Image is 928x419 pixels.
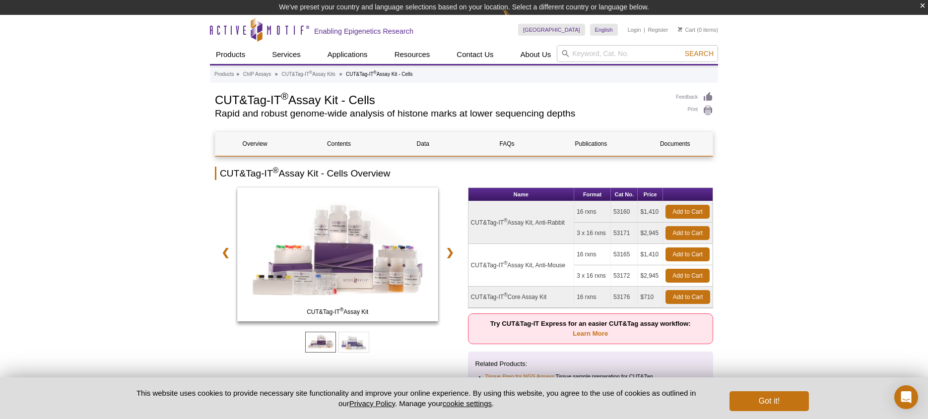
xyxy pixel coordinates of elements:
sup: ® [273,166,279,175]
a: Overview [215,132,294,156]
a: Applications [322,45,374,64]
a: Add to Cart [665,247,710,261]
li: » [339,71,342,77]
p: Related Products: [475,359,706,369]
sup: ® [374,70,377,75]
a: Tissue Prep for NGS Assays: [485,371,556,381]
span: CUT&Tag-IT Assay Kit [239,307,436,317]
p: This website uses cookies to provide necessary site functionality and improve your online experie... [119,388,713,409]
th: Name [468,188,575,201]
th: Format [574,188,611,201]
a: Add to Cart [665,205,710,219]
td: 53171 [611,223,638,244]
td: CUT&Tag-IT Core Assay Kit [468,287,575,308]
td: 53165 [611,244,638,265]
th: Price [638,188,663,201]
a: FAQs [467,132,546,156]
td: $710 [638,287,663,308]
a: Learn More [573,330,608,337]
li: Tissue sample preparation for CUT&Tag [485,371,698,381]
a: Add to Cart [665,290,710,304]
td: 53172 [611,265,638,287]
td: $2,945 [638,223,663,244]
a: Contents [299,132,378,156]
a: Contact Us [451,45,499,64]
input: Keyword, Cat. No. [557,45,718,62]
a: Login [628,26,641,33]
img: Change Here [503,7,529,31]
strong: Try CUT&Tag-IT Express for an easier CUT&Tag assay workflow: [490,320,691,337]
sup: ® [340,307,343,312]
a: Services [266,45,307,64]
li: (0 items) [678,24,718,36]
a: CUT&Tag-IT Assay Kit [237,187,438,324]
sup: ® [504,260,507,266]
sup: ® [281,91,288,102]
a: Products [210,45,251,64]
h1: CUT&Tag-IT Assay Kit - Cells [215,92,666,107]
a: Data [384,132,463,156]
a: Privacy Policy [349,399,395,408]
a: ChIP Assays [243,70,271,79]
li: » [275,71,278,77]
button: Got it! [729,391,809,411]
a: CUT&Tag-IT®Assay Kits [281,70,335,79]
button: Search [682,49,717,58]
td: $1,410 [638,244,663,265]
td: CUT&Tag-IT Assay Kit, Anti-Rabbit [468,201,575,244]
sup: ® [504,218,507,223]
td: 3 x 16 rxns [574,223,611,244]
td: $2,945 [638,265,663,287]
a: About Us [515,45,557,64]
a: ❮ [215,241,236,264]
a: [GEOGRAPHIC_DATA] [518,24,585,36]
span: Search [685,50,714,58]
img: Your Cart [678,27,682,32]
li: » [236,71,239,77]
button: cookie settings [443,399,492,408]
h2: Rapid and robust genome-wide analysis of histone marks at lower sequencing depths [215,109,666,118]
h2: CUT&Tag-IT Assay Kit - Cells Overview [215,167,713,180]
td: 3 x 16 rxns [574,265,611,287]
a: Print [676,105,713,116]
a: Add to Cart [665,226,710,240]
a: Cart [678,26,695,33]
th: Cat No. [611,188,638,201]
sup: ® [504,292,507,298]
a: Feedback [676,92,713,103]
li: CUT&Tag-IT Assay Kit - Cells [346,71,413,77]
td: CUT&Tag-IT Assay Kit, Anti-Mouse [468,244,575,287]
td: 53176 [611,287,638,308]
a: Publications [551,132,630,156]
li: | [644,24,645,36]
a: Resources [389,45,436,64]
a: Documents [636,132,715,156]
a: ❯ [439,241,461,264]
td: 16 rxns [574,244,611,265]
td: 16 rxns [574,201,611,223]
a: Products [214,70,234,79]
img: CUT&Tag-IT Assay Kit [237,187,438,321]
a: Register [648,26,668,33]
a: Add to Cart [665,269,710,283]
td: 53160 [611,201,638,223]
div: Open Intercom Messenger [894,385,918,409]
sup: ® [309,70,312,75]
td: $1,410 [638,201,663,223]
a: English [590,24,618,36]
h2: Enabling Epigenetics Research [314,27,413,36]
td: 16 rxns [574,287,611,308]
